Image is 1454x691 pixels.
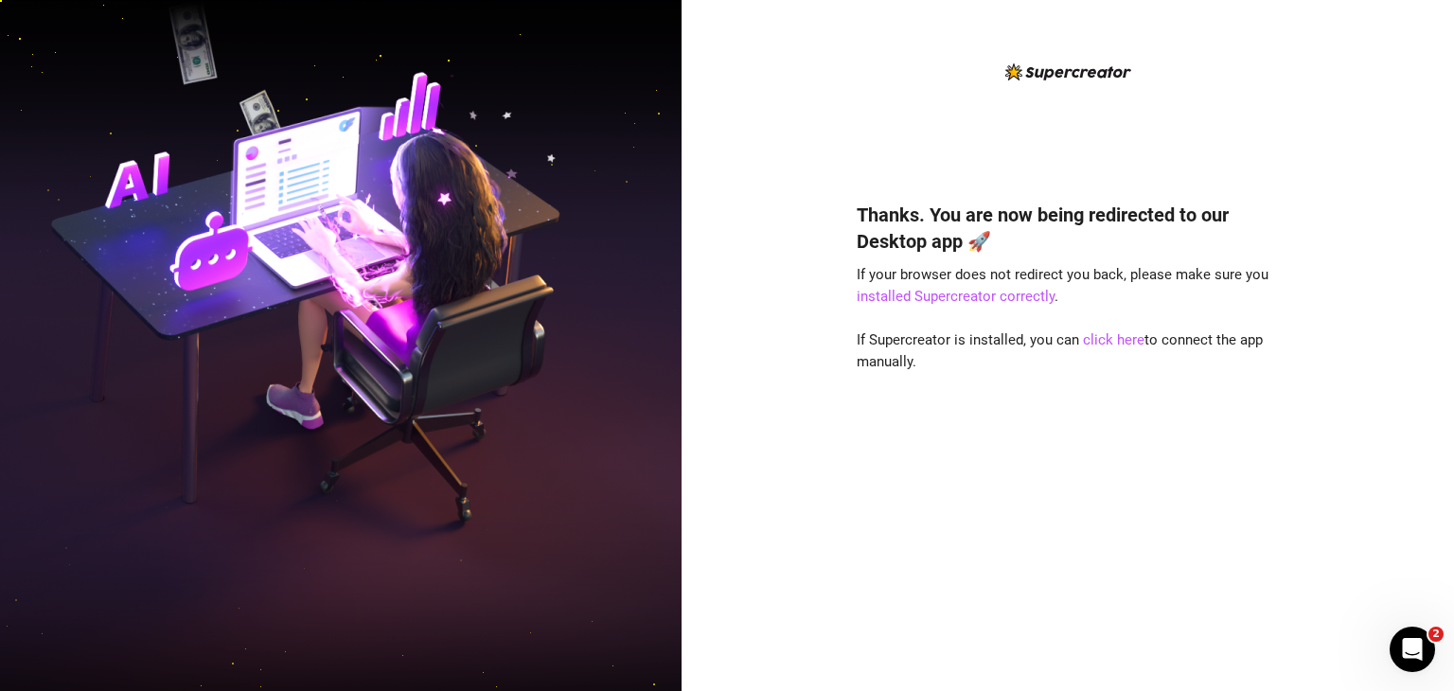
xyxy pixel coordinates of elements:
[1390,627,1435,672] iframe: Intercom live chat
[857,266,1268,306] span: If your browser does not redirect you back, please make sure you .
[1428,627,1444,642] span: 2
[1083,331,1144,348] a: click here
[857,202,1279,255] h4: Thanks. You are now being redirected to our Desktop app 🚀
[857,288,1055,305] a: installed Supercreator correctly
[857,331,1263,371] span: If Supercreator is installed, you can to connect the app manually.
[1005,63,1131,80] img: logo-BBDzfeDw.svg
